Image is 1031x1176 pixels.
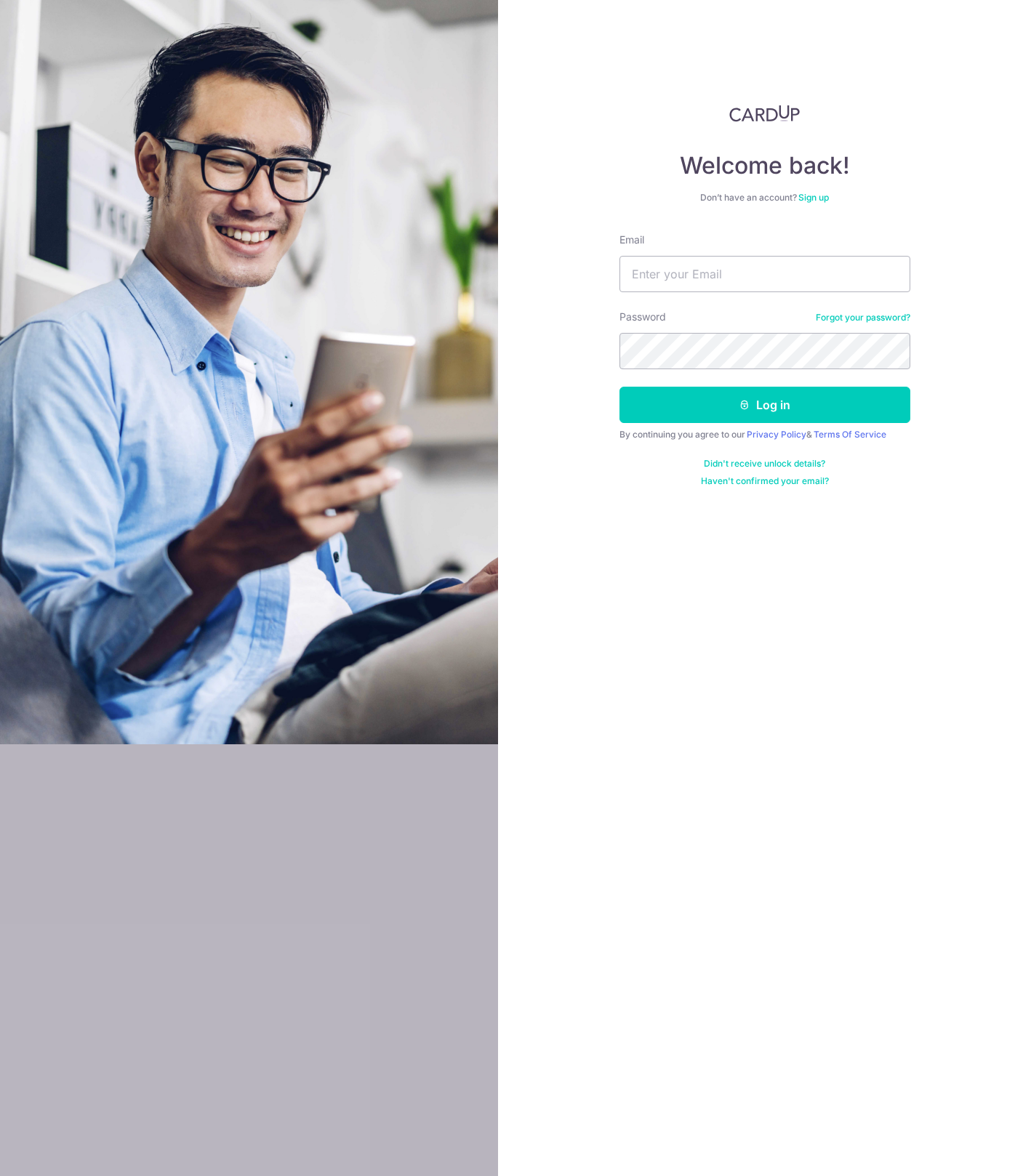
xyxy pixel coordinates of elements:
[619,387,910,423] button: Log in
[747,429,806,440] a: Privacy Policy
[619,233,644,247] label: Email
[619,429,910,440] div: By continuing you agree to our &
[704,458,825,470] a: Didn't receive unlock details?
[619,256,910,292] input: Enter your Email
[619,310,666,324] label: Password
[816,312,910,323] a: Forgot your password?
[798,192,829,203] a: Sign up
[701,475,829,487] a: Haven't confirmed your email?
[814,429,886,440] a: Terms Of Service
[729,105,801,122] img: CardUp Logo
[619,192,910,204] div: Don’t have an account?
[619,151,910,180] h4: Welcome back!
